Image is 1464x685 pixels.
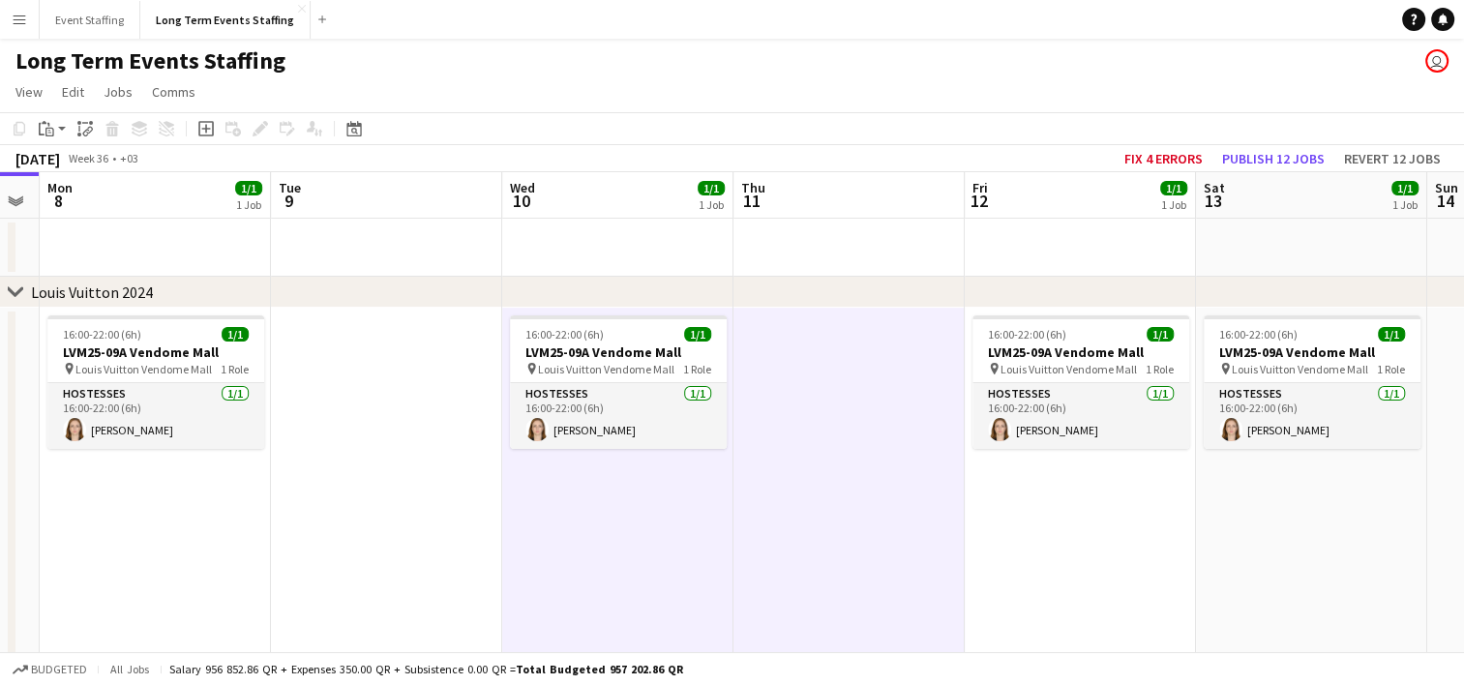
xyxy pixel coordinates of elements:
button: Long Term Events Staffing [140,1,311,39]
a: Comms [144,79,203,104]
a: Edit [54,79,92,104]
button: Event Staffing [40,1,140,39]
span: Budgeted [31,663,87,676]
a: Jobs [96,79,140,104]
button: Budgeted [10,659,90,680]
span: Week 36 [64,151,112,165]
span: Total Budgeted 957 202.86 QR [516,662,683,676]
span: View [15,83,43,101]
a: View [8,79,50,104]
div: +03 [120,151,138,165]
span: Comms [152,83,195,101]
button: Revert 12 jobs [1336,146,1449,171]
div: Salary 956 852.86 QR + Expenses 350.00 QR + Subsistence 0.00 QR = [169,662,683,676]
div: [DATE] [15,149,60,168]
button: Publish 12 jobs [1214,146,1332,171]
h1: Long Term Events Staffing [15,46,285,75]
div: Louis Vuitton 2024 [31,283,153,302]
app-user-avatar: Events Staffing Team [1425,49,1449,73]
span: All jobs [106,662,153,676]
span: Jobs [104,83,133,101]
span: Edit [62,83,84,101]
button: Fix 4 errors [1117,146,1210,171]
